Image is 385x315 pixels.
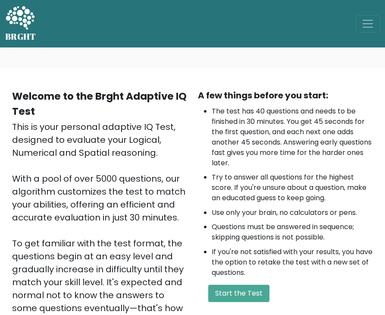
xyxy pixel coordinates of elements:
b: Welcome to the Brght Adaptive IQ Test [12,89,187,118]
li: Questions must be answered in sequence; skipping questions is not possible. [212,222,373,243]
h5: BRGHT [5,31,36,42]
li: Try to answer all questions for the highest score. If you're unsure about a question, make an edu... [212,172,373,203]
button: Toggle navigation [356,15,380,32]
a: BRGHT [5,3,36,44]
li: The test has 40 questions and needs to be finished in 30 minutes. You get 45 seconds for the firs... [212,106,373,168]
button: Start the Test [208,285,269,302]
li: Use only your brain, no calculators or pens. [212,208,373,218]
li: If you're not satisfied with your results, you have the option to retake the test with a new set ... [212,247,373,278]
div: A few things before you start: [198,89,373,102]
